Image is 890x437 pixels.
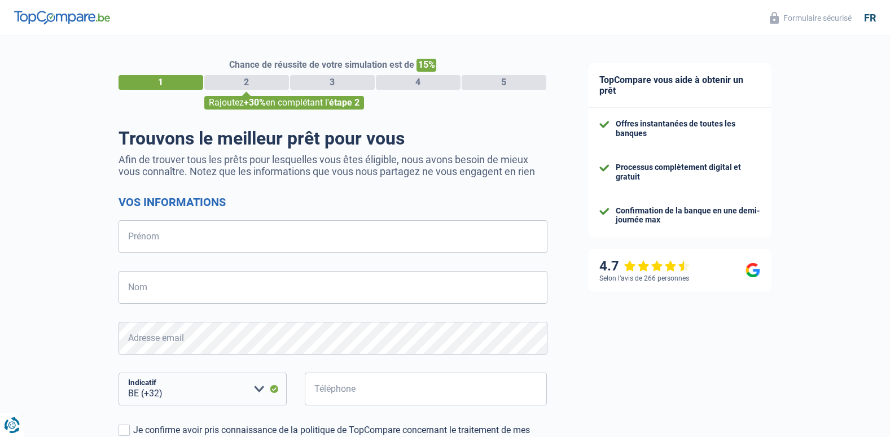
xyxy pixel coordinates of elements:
span: +30% [244,97,266,108]
div: 2 [204,75,289,90]
span: 15% [416,59,436,72]
h2: Vos informations [119,195,547,209]
div: Confirmation de la banque en une demi-journée max [616,206,760,225]
div: fr [864,12,876,24]
input: 401020304 [305,373,547,405]
div: 4.7 [599,258,690,274]
img: TopCompare Logo [14,11,110,24]
div: Offres instantanées de toutes les banques [616,119,760,138]
span: Chance de réussite de votre simulation est de [229,59,414,70]
button: Formulaire sécurisé [763,8,858,27]
div: 5 [462,75,546,90]
div: 1 [119,75,203,90]
div: Selon l’avis de 266 personnes [599,274,689,282]
span: étape 2 [329,97,359,108]
div: 3 [290,75,375,90]
p: Afin de trouver tous les prêts pour lesquelles vous êtes éligible, nous avons besoin de mieux vou... [119,154,547,177]
div: TopCompare vous aide à obtenir un prêt [588,63,771,108]
div: 4 [376,75,461,90]
h1: Trouvons le meilleur prêt pour vous [119,128,547,149]
div: Processus complètement digital et gratuit [616,163,760,182]
div: Rajoutez en complétant l' [204,96,364,110]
